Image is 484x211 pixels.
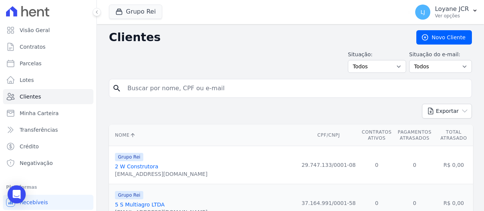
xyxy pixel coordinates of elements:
[409,2,484,23] button: LJ Loyane JCR Ver opções
[115,163,158,169] a: 2 W Construtora
[109,125,298,146] th: Nome
[20,126,58,134] span: Transferências
[3,106,93,121] a: Minha Carteira
[348,51,406,59] label: Situação:
[435,5,469,13] p: Loyane JCR
[3,122,93,137] a: Transferências
[434,125,473,146] th: Total Atrasado
[112,84,121,93] i: search
[3,72,93,88] a: Lotes
[109,5,162,19] button: Grupo Rei
[123,81,468,96] input: Buscar por nome, CPF ou e-mail
[3,89,93,104] a: Clientes
[409,51,472,59] label: Situação do e-mail:
[20,159,53,167] span: Negativação
[395,146,434,184] td: 0
[20,93,41,100] span: Clientes
[435,13,469,19] p: Ver opções
[434,146,473,184] td: R$ 0,00
[416,30,472,45] a: Novo Cliente
[115,170,208,178] div: [EMAIL_ADDRESS][DOMAIN_NAME]
[115,202,164,208] a: 5 S Multiagro LTDA
[109,31,404,44] h2: Clientes
[20,43,45,51] span: Contratos
[422,104,472,119] button: Exportar
[3,56,93,71] a: Parcelas
[115,153,143,161] span: Grupo Rei
[3,23,93,38] a: Visão Geral
[115,191,143,199] span: Grupo Rei
[395,125,434,146] th: Pagamentos Atrasados
[420,9,425,15] span: LJ
[359,125,395,146] th: Contratos Ativos
[20,76,34,84] span: Lotes
[8,185,26,203] div: Open Intercom Messenger
[20,60,42,67] span: Parcelas
[3,39,93,54] a: Contratos
[6,183,90,192] div: Plataformas
[20,199,48,206] span: Recebíveis
[20,109,59,117] span: Minha Carteira
[298,125,358,146] th: CPF/CNPJ
[298,146,358,184] td: 29.747.133/0001-08
[20,143,39,150] span: Crédito
[20,26,50,34] span: Visão Geral
[3,195,93,210] a: Recebíveis
[359,146,395,184] td: 0
[3,139,93,154] a: Crédito
[3,156,93,171] a: Negativação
